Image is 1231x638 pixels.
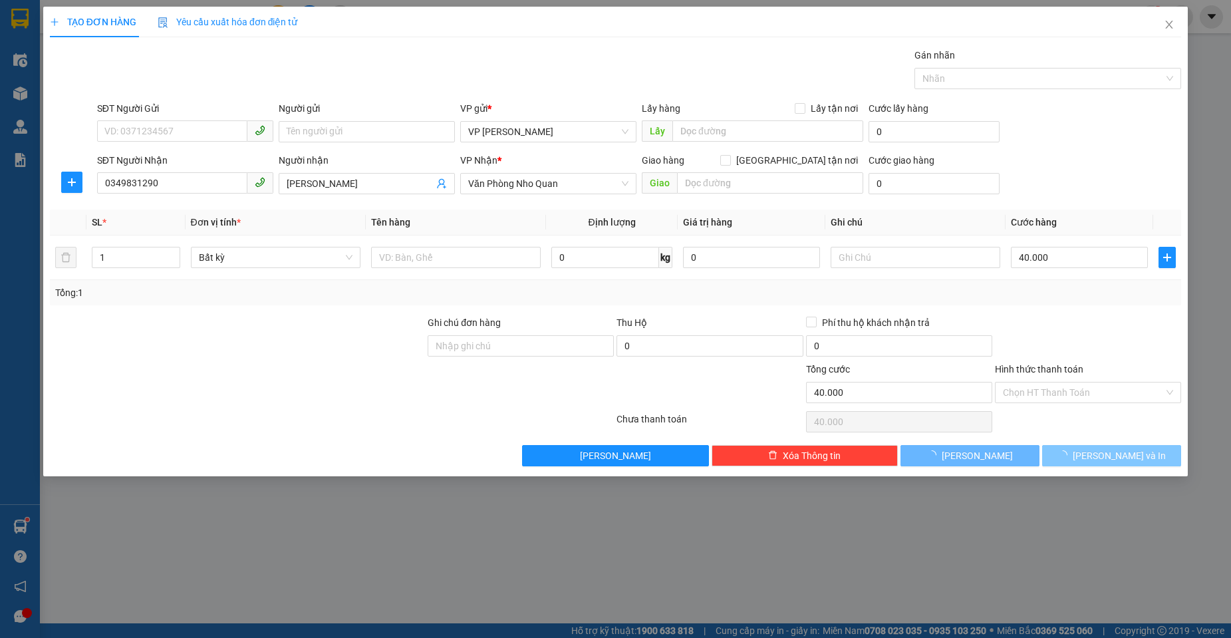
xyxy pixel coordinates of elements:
button: Close [1151,7,1188,44]
span: plus [62,177,82,188]
button: [PERSON_NAME] [522,445,708,466]
span: Lấy tận nơi [805,101,863,116]
input: Cước lấy hàng [869,121,1000,142]
th: Ghi chú [825,210,1006,236]
span: Lấy [642,120,672,142]
span: Thu Hộ [616,317,647,328]
span: Yêu cầu xuất hóa đơn điện tử [158,17,298,27]
span: Giá trị hàng [683,217,732,228]
label: Ghi chú đơn hàng [428,317,501,328]
button: deleteXóa Thông tin [712,445,898,466]
span: kg [659,247,672,268]
span: loading [927,450,942,460]
span: [PERSON_NAME] [580,448,651,463]
label: Cước lấy hàng [869,103,928,114]
button: [PERSON_NAME] [900,445,1039,466]
span: VP Nhận [460,155,497,166]
label: Hình thức thanh toán [995,364,1083,375]
input: VD: Bàn, Ghế [371,247,541,268]
img: icon [158,17,168,28]
button: plus [1159,247,1176,268]
div: Tổng: 1 [55,285,476,300]
span: Tổng cước [806,364,850,375]
input: Dọc đường [677,172,863,194]
span: TẠO ĐƠN HÀNG [50,17,136,27]
input: 0 [683,247,820,268]
button: [PERSON_NAME] và In [1042,445,1181,466]
span: VP Nguyễn Quốc Trị [468,122,628,142]
span: Văn Phòng Nho Quan [468,174,628,194]
div: SĐT Người Gửi [97,101,273,116]
span: Tên hàng [371,217,410,228]
span: Giao [642,172,677,194]
input: Cước giao hàng [869,173,1000,194]
span: SL [92,217,102,228]
span: [PERSON_NAME] [942,448,1013,463]
span: Xóa Thông tin [783,448,841,463]
span: Lấy hàng [642,103,680,114]
div: Người gửi [279,101,455,116]
div: VP gửi [460,101,636,116]
span: Phí thu hộ khách nhận trả [817,315,935,330]
span: close [1164,19,1174,30]
div: SĐT Người Nhận [97,153,273,168]
input: Ghi Chú [831,247,1000,268]
span: Bất kỳ [199,247,352,267]
span: Định lượng [589,217,636,228]
label: Cước giao hàng [869,155,934,166]
label: Gán nhãn [914,50,955,61]
span: [GEOGRAPHIC_DATA] tận nơi [731,153,863,168]
span: phone [255,125,265,136]
input: Ghi chú đơn hàng [428,335,614,357]
span: phone [255,177,265,188]
span: plus [1159,252,1175,263]
span: user-add [436,178,447,189]
button: delete [55,247,76,268]
div: Chưa thanh toán [615,412,804,435]
span: loading [1058,450,1073,460]
span: Giao hàng [642,155,684,166]
span: Cước hàng [1011,217,1057,228]
span: delete [768,450,777,461]
div: Người nhận [279,153,455,168]
button: plus [61,172,82,193]
input: Dọc đường [672,120,863,142]
span: [PERSON_NAME] và In [1073,448,1166,463]
span: plus [50,17,59,27]
span: Đơn vị tính [191,217,241,228]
